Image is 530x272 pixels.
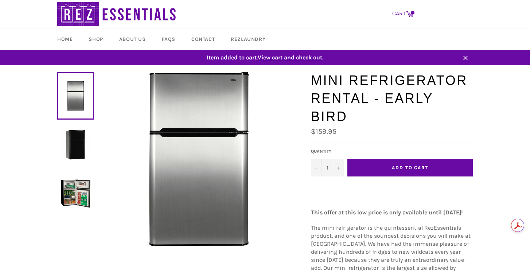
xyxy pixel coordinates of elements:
button: Decrease quantity [311,159,322,176]
label: Quantity [311,148,344,155]
span: Item added to cart. . [50,54,480,62]
a: RezLaundry [223,28,276,50]
span: Add to Cart [392,165,428,170]
img: Mini Refrigerator Rental - Early Bird [112,71,287,246]
button: Increase quantity [333,159,344,176]
a: Item added to cart.View cart and check out. [50,50,480,65]
a: Home [50,28,80,50]
a: CART [389,6,417,22]
a: Shop [81,28,110,50]
img: Mini Refrigerator Rental - Early Bird [61,130,90,159]
button: Add to Cart [347,159,473,176]
h1: Mini Refrigerator Rental - Early Bird [311,71,473,126]
a: About Us [112,28,153,50]
a: Contact [184,28,222,50]
a: FAQs [155,28,183,50]
span: $159.95 [311,127,336,136]
span: View cart and check out [258,54,322,61]
strong: This offer at this low price is only available until [DATE]! [311,209,463,216]
img: Mini Refrigerator Rental - Early Bird [61,179,90,208]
